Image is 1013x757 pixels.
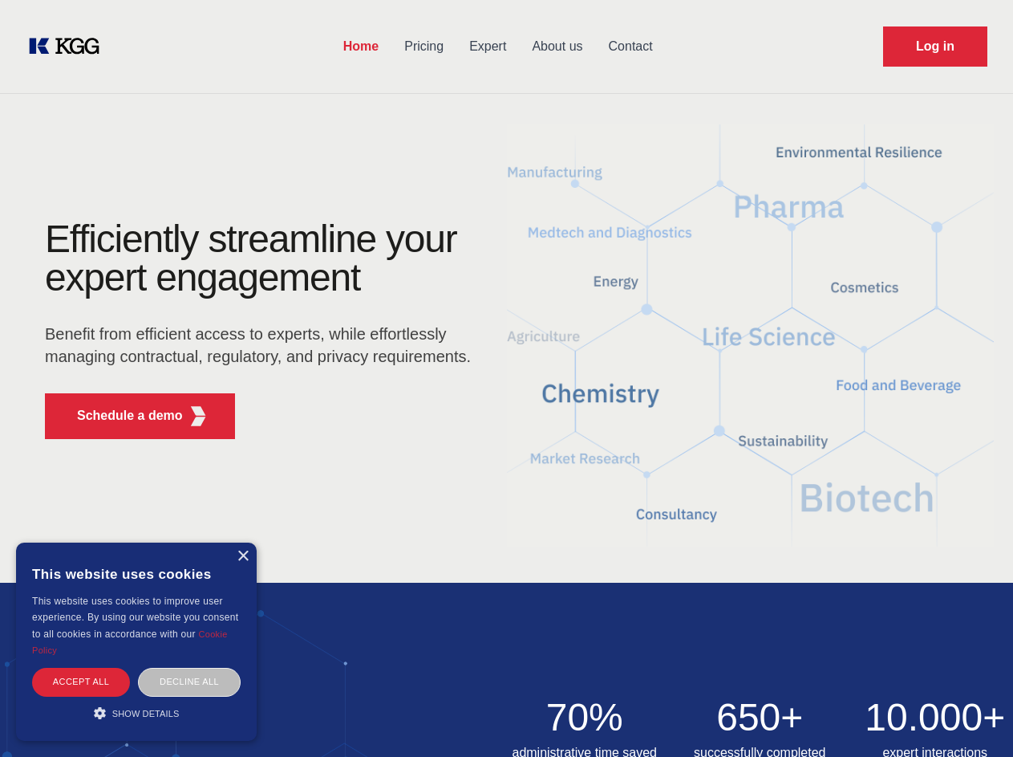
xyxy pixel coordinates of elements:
h1: Efficiently streamline your expert engagement [45,220,481,297]
div: Decline all [138,668,241,696]
button: Schedule a demoKGG Fifth Element RED [45,393,235,439]
h2: 650+ [682,698,838,737]
a: Cookie Policy [32,629,228,655]
a: About us [519,26,595,67]
img: KGG Fifth Element RED [188,406,209,426]
div: Accept all [32,668,130,696]
div: Show details [32,705,241,721]
p: Benefit from efficient access to experts, while effortlessly managing contractual, regulatory, an... [45,323,481,368]
span: Show details [112,709,180,718]
span: This website uses cookies to improve user experience. By using our website you consent to all coo... [32,596,238,640]
p: Schedule a demo [77,406,183,425]
a: Expert [456,26,519,67]
img: KGG Fifth Element RED [507,104,995,567]
a: Home [330,26,391,67]
div: Close [237,551,249,563]
h2: 70% [507,698,663,737]
a: Contact [596,26,666,67]
a: Pricing [391,26,456,67]
div: This website uses cookies [32,555,241,593]
a: KOL Knowledge Platform: Talk to Key External Experts (KEE) [26,34,112,59]
a: Request Demo [883,26,987,67]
